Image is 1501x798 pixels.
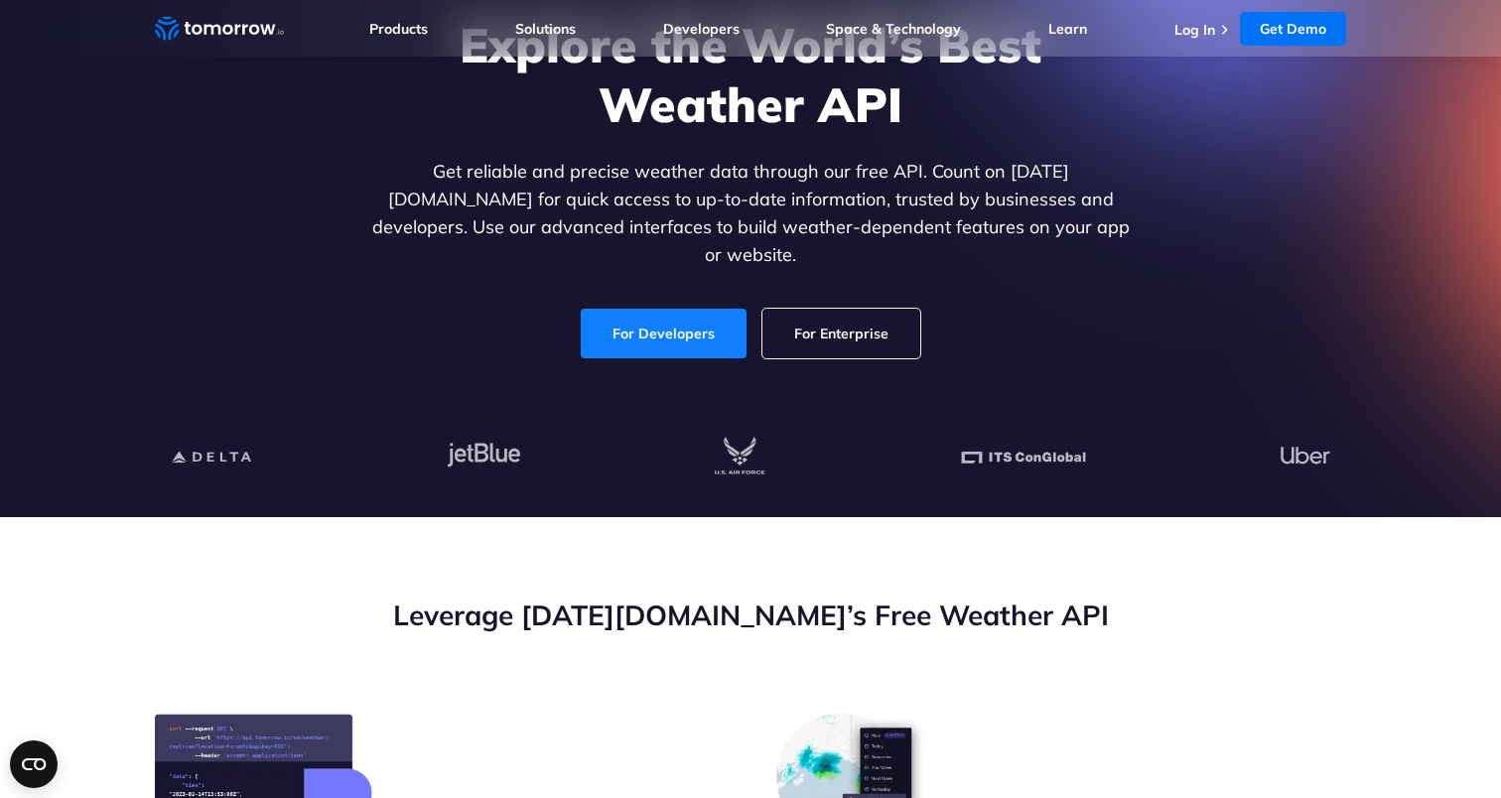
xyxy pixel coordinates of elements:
[367,158,1134,269] p: Get reliable and precise weather data through our free API. Count on [DATE][DOMAIN_NAME] for quic...
[155,14,284,44] a: Home link
[663,20,740,38] a: Developers
[10,740,58,788] button: Open CMP widget
[826,20,961,38] a: Space & Technology
[1048,20,1087,38] a: Learn
[155,597,1346,634] h2: Leverage [DATE][DOMAIN_NAME]’s Free Weather API
[515,20,576,38] a: Solutions
[1174,21,1215,39] a: Log In
[581,309,747,358] a: For Developers
[1240,12,1346,46] a: Get Demo
[369,20,428,38] a: Products
[367,15,1134,134] h1: Explore the World’s Best Weather API
[762,309,920,358] a: For Enterprise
